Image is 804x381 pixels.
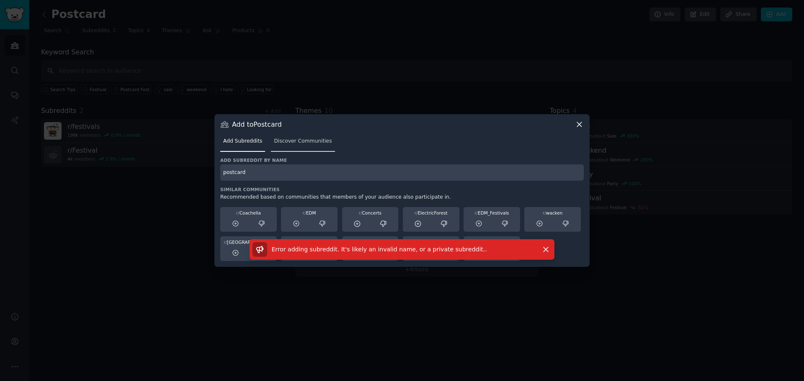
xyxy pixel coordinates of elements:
[466,210,517,216] div: EDM_Festivals
[303,210,306,215] span: r/
[345,210,396,216] div: Concerts
[223,210,274,216] div: Coachella
[284,210,335,216] div: EDM
[527,210,578,216] div: wacken
[543,210,546,215] span: r/
[220,157,584,163] h3: Add subreddit by name
[220,164,584,181] input: Enter subreddit name and press enter
[220,135,265,152] a: Add Subreddits
[236,210,240,215] span: r/
[220,187,584,192] h3: Similar Communities
[232,120,282,129] h3: Add to Postcard
[415,210,418,215] span: r/
[272,246,487,253] span: Error adding subreddit. It's likely an invalid name, or a private subreddit. .
[274,138,332,145] span: Discover Communities
[359,210,362,215] span: r/
[223,138,262,145] span: Add Subreddits
[271,135,335,152] a: Discover Communities
[220,194,584,201] div: Recommended based on communities that members of your audience also participate in.
[474,210,478,215] span: r/
[406,210,456,216] div: ElectricForest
